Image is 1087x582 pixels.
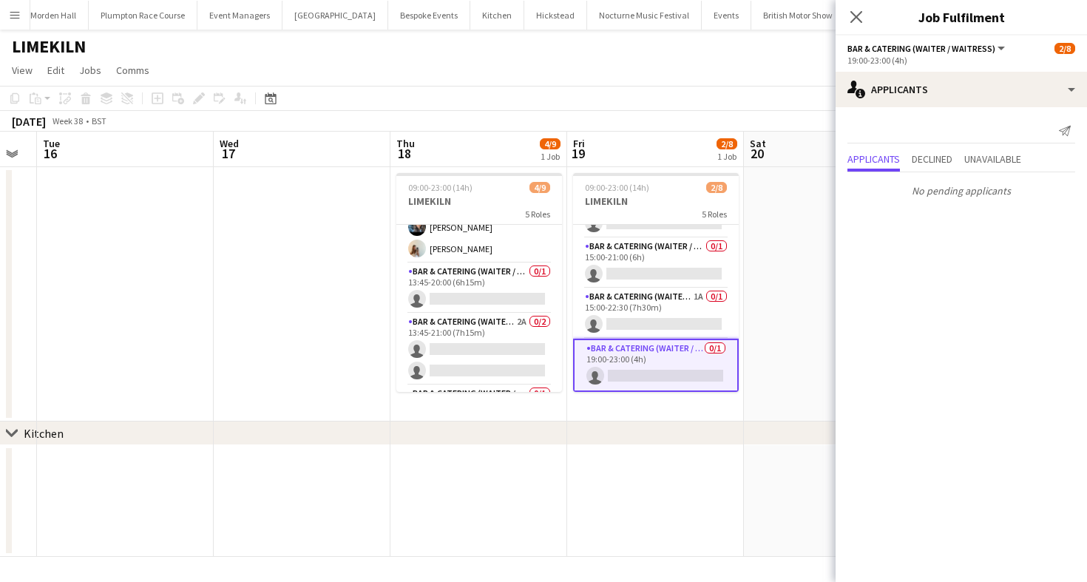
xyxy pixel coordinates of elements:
button: Kitchen [470,1,524,30]
button: Plumpton Race Course [89,1,197,30]
app-card-role: Bar & Catering (Waiter / waitress)1A0/115:00-22:30 (7h30m) [573,288,739,339]
span: 20 [748,145,766,162]
div: 1 Job [717,151,736,162]
span: 5 Roles [525,209,550,220]
app-card-role: Bar & Catering (Waiter / waitress)0/1 [396,385,562,436]
span: Fri [573,137,585,150]
span: Comms [116,64,149,77]
div: 19:00-23:00 (4h) [847,55,1075,66]
button: Bespoke Events [388,1,470,30]
span: Thu [396,137,415,150]
span: View [12,64,33,77]
div: Applicants [836,72,1087,107]
span: Bar & Catering (Waiter / waitress) [847,43,995,54]
h3: LIMEKILN [573,194,739,208]
span: 17 [217,145,239,162]
span: 5 Roles [702,209,727,220]
app-card-role: Bar & Catering (Waiter / waitress)2A0/213:45-21:00 (7h15m) [396,314,562,385]
button: Morden Hall [18,1,89,30]
span: Declined [912,154,952,164]
div: [DATE] [12,114,46,129]
h1: LIMEKILN [12,35,86,58]
span: Sat [750,137,766,150]
a: View [6,61,38,80]
span: Wed [220,137,239,150]
a: Jobs [73,61,107,80]
div: BST [92,115,106,126]
div: Kitchen [24,426,64,441]
span: Jobs [79,64,101,77]
button: Bar & Catering (Waiter / waitress) [847,43,1007,54]
h3: Job Fulfilment [836,7,1087,27]
span: Tue [43,137,60,150]
button: Hickstead [524,1,587,30]
span: 09:00-23:00 (14h) [408,182,473,193]
span: Edit [47,64,64,77]
span: 2/8 [706,182,727,193]
span: 19 [571,145,585,162]
span: 2/8 [1054,43,1075,54]
app-card-role: Bar & Catering (Waiter / waitress)0/115:00-21:00 (6h) [573,238,739,288]
button: Event Managers [197,1,282,30]
h3: LIMEKILN [396,194,562,208]
div: 1 Job [541,151,560,162]
span: 2/8 [717,138,737,149]
span: Unavailable [964,154,1021,164]
span: 4/9 [540,138,561,149]
span: Applicants [847,154,900,164]
button: British Motor Show [751,1,845,30]
button: Events [702,1,751,30]
app-job-card: 09:00-23:00 (14h)4/9LIMEKILN5 Roles[PERSON_NAME][PERSON_NAME][PERSON_NAME][PERSON_NAME]Bar & Cate... [396,173,562,392]
a: Comms [110,61,155,80]
app-card-role: Bar & Catering (Waiter / waitress)0/113:45-20:00 (6h15m) [396,263,562,314]
span: 09:00-23:00 (14h) [585,182,649,193]
span: 4/9 [529,182,550,193]
span: Week 38 [49,115,86,126]
button: [GEOGRAPHIC_DATA] [282,1,388,30]
p: No pending applicants [836,178,1087,203]
app-card-role: Bar & Catering (Waiter / waitress)0/119:00-23:00 (4h) [573,339,739,392]
a: Edit [41,61,70,80]
span: 18 [394,145,415,162]
app-job-card: 09:00-23:00 (14h)2/8LIMEKILN5 Roles Bar & Catering (Waiter / waitress)0/115:00-21:00 (6h) Bar & C... [573,173,739,392]
span: 16 [41,145,60,162]
button: Nocturne Music Festival [587,1,702,30]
